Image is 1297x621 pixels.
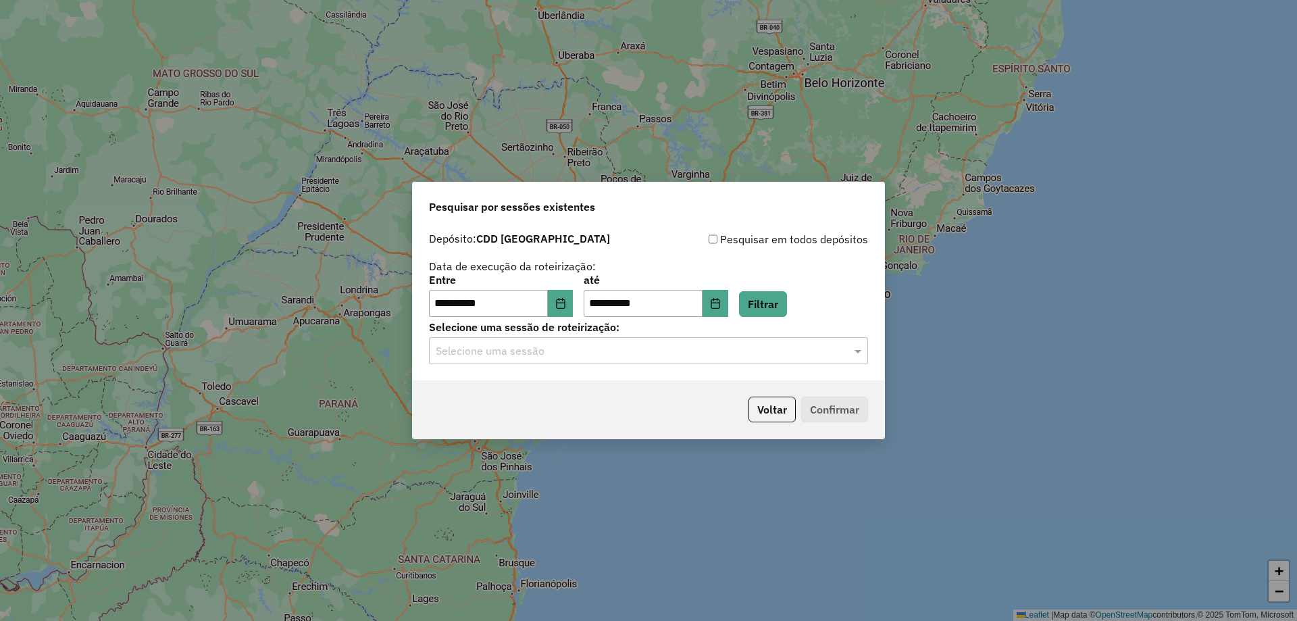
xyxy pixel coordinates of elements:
[584,272,728,288] label: até
[739,291,787,317] button: Filtrar
[429,230,610,247] label: Depósito:
[476,232,610,245] strong: CDD [GEOGRAPHIC_DATA]
[703,290,728,317] button: Choose Date
[429,319,868,335] label: Selecione uma sessão de roteirização:
[429,199,595,215] span: Pesquisar por sessões existentes
[648,231,868,247] div: Pesquisar em todos depósitos
[748,397,796,422] button: Voltar
[429,258,596,274] label: Data de execução da roteirização:
[548,290,574,317] button: Choose Date
[429,272,573,288] label: Entre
